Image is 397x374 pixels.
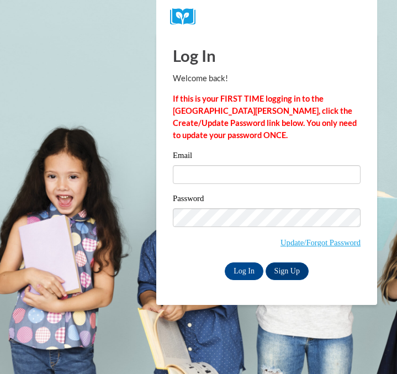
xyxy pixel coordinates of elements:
[170,8,203,25] img: Logo brand
[173,94,357,140] strong: If this is your FIRST TIME logging in to the [GEOGRAPHIC_DATA][PERSON_NAME], click the Create/Upd...
[173,44,361,67] h1: Log In
[225,262,263,280] input: Log In
[173,151,361,162] label: Email
[170,8,363,25] a: COX Campus
[266,262,309,280] a: Sign Up
[173,72,361,85] p: Welcome back!
[173,194,361,206] label: Password
[280,238,361,247] a: Update/Forgot Password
